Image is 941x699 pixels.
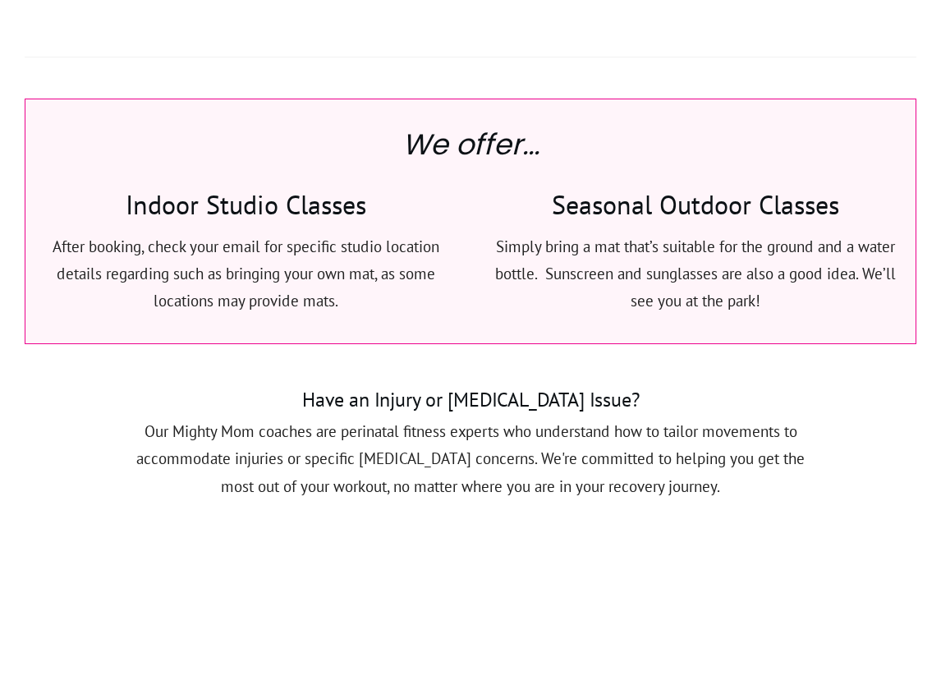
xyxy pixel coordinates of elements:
p: Our Mighty Mom coaches are perinatal fitness experts who understand how to tailor movements to ac... [130,418,811,520]
h3: Indoor Studio Classes [42,186,449,232]
h4: Have an Injury or [MEDICAL_DATA] Issue? [130,386,811,418]
p: After booking, check your email for specific studio location details regarding such as bringing y... [42,233,449,315]
h3: Seasonal Outdoor Classes [492,186,899,232]
p: Simply bring a mat that’s suitable for the ground and a water bottle. Sunscreen and sunglasses ar... [492,233,899,315]
em: We offer... [402,124,539,164]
